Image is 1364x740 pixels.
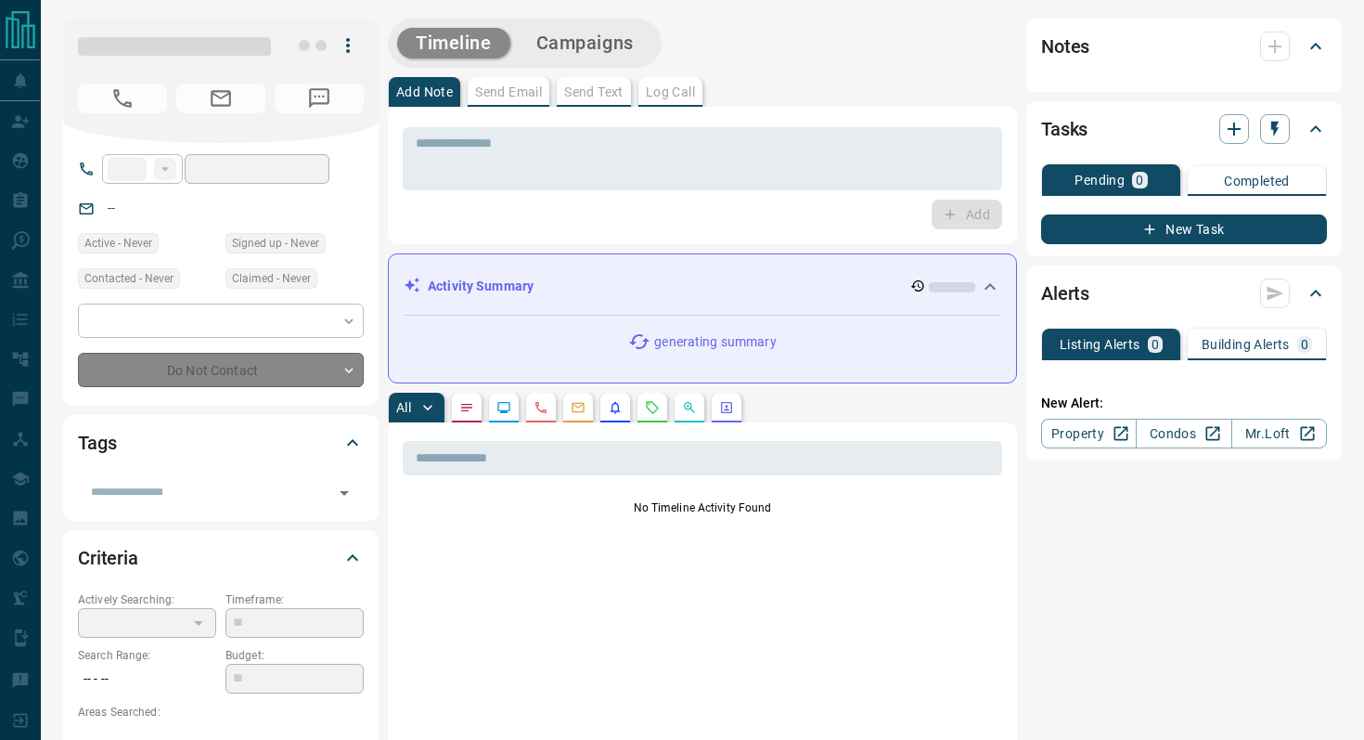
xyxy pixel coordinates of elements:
a: Condos [1136,419,1231,448]
svg: Calls [534,400,548,415]
svg: Listing Alerts [608,400,623,415]
svg: Lead Browsing Activity [496,400,511,415]
p: Budget: [225,647,364,664]
span: Claimed - Never [232,269,311,288]
h2: Tags [78,428,116,458]
svg: Agent Actions [719,400,734,415]
div: Alerts [1041,271,1327,316]
p: 0 [1301,338,1308,351]
button: New Task [1041,214,1327,244]
button: Open [331,480,357,506]
p: 0 [1136,174,1143,187]
a: -- [108,201,115,215]
span: Contacted - Never [84,269,174,288]
svg: Emails [571,400,585,415]
a: Property [1041,419,1137,448]
p: Listing Alerts [1060,338,1140,351]
p: Pending [1074,174,1125,187]
svg: Requests [645,400,660,415]
p: New Alert: [1041,394,1327,413]
p: All [396,401,411,414]
p: Activity Summary [428,277,534,296]
p: Building Alerts [1202,338,1290,351]
p: No Timeline Activity Found [403,500,1002,516]
div: Activity Summary [404,269,1001,304]
span: Active - Never [84,234,152,253]
span: No Number [275,84,364,113]
p: -- - -- [78,664,216,695]
p: Actively Searching: [78,591,216,608]
svg: Notes [459,400,474,415]
span: Signed up - Never [232,234,319,253]
div: Tasks [1041,107,1327,151]
p: Add Note [396,85,453,98]
h2: Criteria [78,543,138,573]
p: generating summary [654,332,776,352]
div: Do Not Contact [78,353,364,387]
h2: Alerts [1041,279,1089,308]
h2: Tasks [1041,114,1087,144]
div: Tags [78,421,364,465]
div: Criteria [78,536,364,580]
h2: Notes [1041,32,1089,61]
p: Areas Searched: [78,704,364,721]
p: Timeframe: [225,591,364,608]
span: No Number [78,84,167,113]
svg: Opportunities [682,400,697,415]
span: No Email [176,84,265,113]
p: Completed [1224,175,1290,188]
button: Campaigns [518,28,652,58]
p: Search Range: [78,647,216,664]
p: 0 [1152,338,1159,351]
a: Mr.Loft [1231,419,1327,448]
div: Notes [1041,24,1327,69]
button: Timeline [397,28,510,58]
